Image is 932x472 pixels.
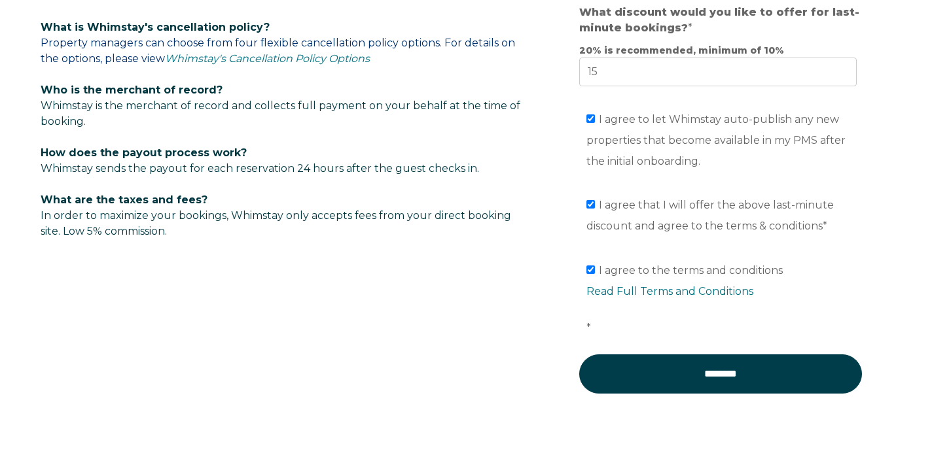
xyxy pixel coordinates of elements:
span: How does the payout process work? [41,146,247,159]
strong: 20% is recommended, minimum of 10% [579,44,784,56]
span: Who is the merchant of record? [41,84,223,96]
span: I agree that I will offer the above last-minute discount and agree to the terms & conditions [586,199,834,232]
span: I agree to the terms and conditions [586,264,864,334]
input: I agree to the terms and conditionsRead Full Terms and Conditions* [586,265,595,274]
a: Read Full Terms and Conditions [586,285,753,297]
span: I agree to let Whimstay auto-publish any new properties that become available in my PMS after the... [586,113,846,167]
input: I agree to let Whimstay auto-publish any new properties that become available in my PMS after the... [586,114,595,123]
span: In order to maximize your bookings, Whimstay only accepts fees from your direct booking site. Low... [41,194,511,237]
span: Whimstay sends the payout for each reservation 24 hours after the guest checks in. [41,162,479,175]
a: Whimstay's Cancellation Policy Options [165,52,370,65]
span: Whimstay is the merchant of record and collects full payment on your behalf at the time of booking. [41,99,520,127]
input: I agree that I will offer the above last-minute discount and agree to the terms & conditions* [586,200,595,209]
span: What is Whimstay's cancellation policy? [41,21,270,33]
p: Property managers can choose from four flexible cancellation policy options. For details on the o... [41,20,528,67]
span: What are the taxes and fees? [41,194,207,206]
strong: What discount would you like to offer for last-minute bookings? [579,6,859,34]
